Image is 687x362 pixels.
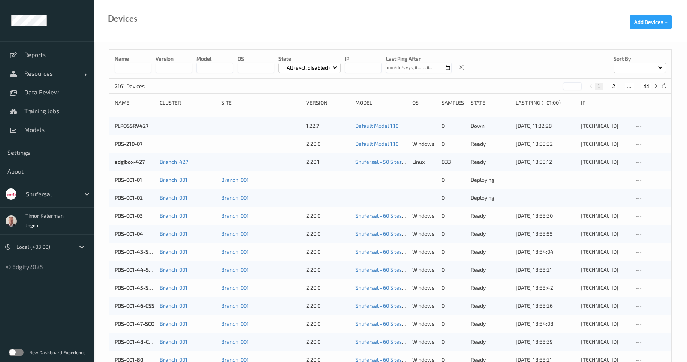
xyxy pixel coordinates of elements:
[156,55,192,63] p: version
[412,212,436,220] p: windows
[115,82,171,90] p: 2161 Devices
[442,284,465,292] div: 0
[115,194,143,201] a: POS-001-02
[641,83,651,90] button: 44
[516,212,576,220] div: [DATE] 18:33:30
[355,123,398,129] a: Default Model 1.10
[581,122,629,130] div: [TECHNICAL_ID]
[471,284,510,292] p: ready
[160,302,187,309] a: Branch_001
[355,99,407,106] div: Model
[278,55,341,63] p: State
[412,140,436,148] p: windows
[412,338,436,346] p: windows
[581,99,629,106] div: ip
[221,194,249,201] a: Branch_001
[160,159,188,165] a: Branch_427
[471,248,510,256] p: ready
[516,302,576,310] div: [DATE] 18:33:26
[471,194,510,202] p: deploying
[115,99,154,106] div: Name
[442,212,465,220] div: 0
[595,83,603,90] button: 1
[581,266,629,274] div: [TECHNICAL_ID]
[221,212,249,219] a: Branch_001
[306,99,350,106] div: version
[221,99,301,106] div: Site
[412,320,436,328] p: windows
[355,141,398,147] a: Default Model 1.10
[306,320,350,328] div: 2.20.0
[355,212,565,219] a: Shufersal - 60 Sites Training - Batch 55 scales + SCO [DATE] 19:30 [DATE] 19:30 Auto Save
[355,284,565,291] a: Shufersal - 60 Sites Training - Batch 55 scales + SCO [DATE] 19:30 [DATE] 19:30 Auto Save
[471,266,510,274] p: ready
[115,123,148,129] a: PLPOSSRV427
[355,266,565,273] a: Shufersal - 60 Sites Training - Batch 55 scales + SCO [DATE] 19:30 [DATE] 19:30 Auto Save
[516,99,576,106] div: Last Ping (+01:00)
[471,158,510,166] p: ready
[442,158,465,166] div: 833
[221,177,249,183] a: Branch_001
[355,320,565,327] a: Shufersal - 60 Sites Training - Batch 55 scales + SCO [DATE] 19:30 [DATE] 19:30 Auto Save
[160,320,187,327] a: Branch_001
[412,284,436,292] p: windows
[306,266,350,274] div: 2.20.0
[386,55,452,63] p: Last Ping After
[115,248,155,255] a: POS-001-43-SCO
[614,55,666,63] p: Sort by
[581,284,629,292] div: [TECHNICAL_ID]
[306,212,350,220] div: 2.20.0
[160,248,187,255] a: Branch_001
[221,248,249,255] a: Branch_001
[160,212,187,219] a: Branch_001
[306,302,350,310] div: 2.20.0
[221,302,249,309] a: Branch_001
[412,266,436,274] p: windows
[221,230,249,237] a: Branch_001
[412,230,436,238] p: windows
[516,248,576,256] div: [DATE] 18:34:04
[516,230,576,238] div: [DATE] 18:33:55
[160,99,216,106] div: Cluster
[412,99,436,106] div: OS
[516,122,576,130] div: [DATE] 11:32:28
[160,230,187,237] a: Branch_001
[442,176,465,184] div: 0
[306,338,350,346] div: 2.20.0
[471,140,510,148] p: ready
[160,177,187,183] a: Branch_001
[306,248,350,256] div: 2.20.0
[115,302,154,309] a: POS-001-46-CSS
[516,266,576,274] div: [DATE] 18:33:21
[581,212,629,220] div: [TECHNICAL_ID]
[581,158,629,166] div: [TECHNICAL_ID]
[516,320,576,328] div: [DATE] 18:34:08
[471,320,510,328] p: ready
[306,230,350,238] div: 2.20.0
[581,248,629,256] div: [TECHNICAL_ID]
[471,212,510,220] p: ready
[221,338,249,345] a: Branch_001
[284,64,332,72] p: All (excl. disabled)
[115,284,155,291] a: POS-001-45-SCO
[115,266,155,273] a: POS-001-44-SCO
[412,248,436,256] p: windows
[160,194,187,201] a: Branch_001
[306,158,350,166] div: 2.20.1
[442,230,465,238] div: 0
[630,15,672,29] button: Add Devices +
[610,83,617,90] button: 2
[306,284,350,292] div: 2.20.0
[355,159,536,165] a: Shufersal - 50 Sites Training - Batch 53 [DATE] 05:30 [DATE] 05:30 Auto Save
[160,284,187,291] a: Branch_001
[516,140,576,148] div: [DATE] 18:33:32
[442,194,465,202] div: 0
[442,99,465,106] div: Samples
[625,83,634,90] button: ...
[355,302,565,309] a: Shufersal - 60 Sites Training - Batch 55 scales + SCO [DATE] 19:30 [DATE] 19:30 Auto Save
[196,55,233,63] p: model
[581,230,629,238] div: [TECHNICAL_ID]
[516,284,576,292] div: [DATE] 18:33:42
[442,266,465,274] div: 0
[581,140,629,148] div: [TECHNICAL_ID]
